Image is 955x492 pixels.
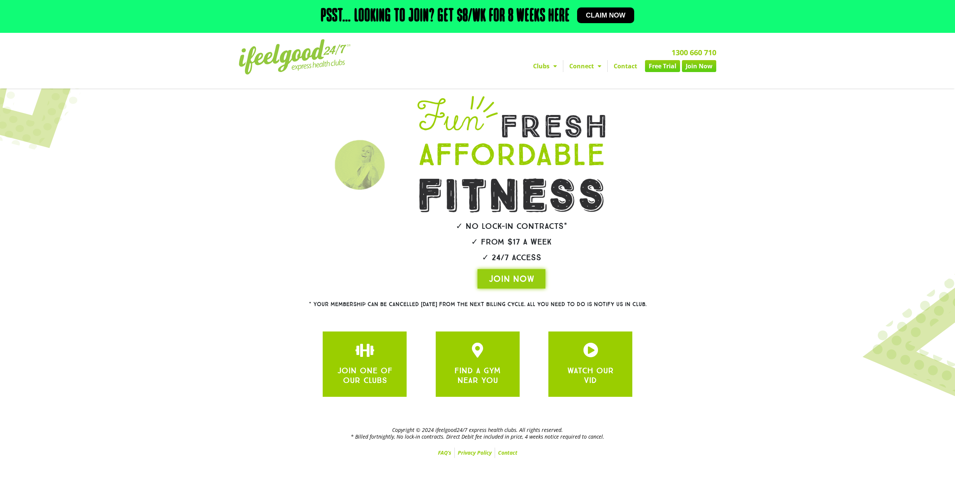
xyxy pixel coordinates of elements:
[577,7,635,23] a: Claim now
[671,47,716,57] a: 1300 660 710
[583,343,598,358] a: JOIN ONE OF OUR CLUBS
[454,365,501,385] a: FIND A GYM NEAR YOU
[563,60,607,72] a: Connect
[337,365,392,385] a: JOIN ONE OF OUR CLUBS
[396,253,627,262] h2: ✓ 24/7 Access
[396,222,627,230] h2: ✓ No lock-in contracts*
[645,60,680,72] a: Free Trial
[239,427,716,440] h2: Copyright © 2024 ifeelgood24/7 express health clubs. All rights reserved. * Billed fortnightly, N...
[470,343,485,358] a: JOIN ONE OF OUR CLUBS
[408,60,716,72] nav: Menu
[455,448,495,458] a: Privacy Policy
[527,60,563,72] a: Clubs
[435,448,454,458] a: FAQ’s
[495,448,520,458] a: Contact
[321,7,570,25] h2: Psst… Looking to join? Get $8/wk for 8 weeks here
[396,238,627,246] h2: ✓ From $17 a week
[477,269,545,289] a: JOIN NOW
[682,60,716,72] a: Join Now
[239,448,716,458] nav: Menu
[586,12,626,19] span: Claim now
[567,365,614,385] a: WATCH OUR VID
[608,60,643,72] a: Contact
[282,302,673,307] h2: * Your membership can be cancelled [DATE] from the next billing cycle. All you need to do is noti...
[489,273,534,285] span: JOIN NOW
[357,343,372,358] a: JOIN ONE OF OUR CLUBS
